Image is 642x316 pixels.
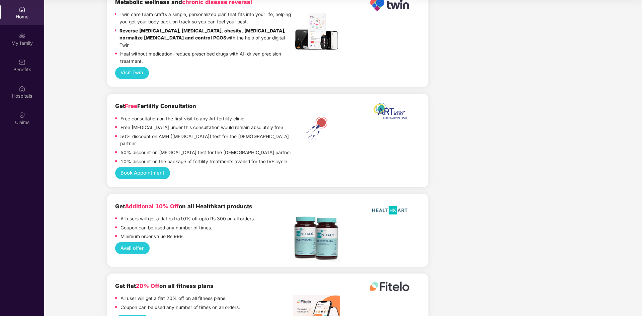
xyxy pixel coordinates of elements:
[125,203,179,210] span: Additional 10% Off
[120,50,293,65] p: Heal without medication-reduce prescribed drugs with AI-driven precision treatment.
[136,283,159,289] span: 20% Off
[293,115,340,144] img: ART%20Fertility.png
[115,103,196,109] b: Get Fertility Consultation
[120,133,293,147] p: 50% discount on AMH ([MEDICAL_DATA]) test for the [DEMOGRAPHIC_DATA] partner
[115,242,150,254] button: Avail offer
[121,115,244,123] p: Free consultation on the first visit to any Art fertility clinic
[293,11,340,52] img: Header.jpg
[19,6,25,13] img: svg+xml;base64,PHN2ZyBpZD0iSG9tZSIgeG1sbnM9Imh0dHA6Ly93d3cudzMub3JnLzIwMDAvc3ZnIiB3aWR0aD0iMjAiIG...
[121,158,287,166] p: 10% discount on the package of fertility treatments availed for the IVF cycle
[119,27,293,49] p: with the help of your digital Twin
[125,103,137,109] span: Free
[19,85,25,92] img: svg+xml;base64,PHN2ZyBpZD0iSG9zcGl0YWxzIiB4bWxucz0iaHR0cDovL3d3dy53My5vcmcvMjAwMC9zdmciIHdpZHRoPS...
[19,32,25,39] img: svg+xml;base64,PHN2ZyB3aWR0aD0iMjAiIGhlaWdodD0iMjAiIHZpZXdCb3g9IjAgMCAyMCAyMCIgZmlsbD0ibm9uZSIgeG...
[293,215,340,261] img: Screenshot%202022-11-18%20at%2012.17.25%20PM.png
[121,304,240,311] p: Coupon can be used any number of times on all orders.
[121,295,227,302] p: All user will get a flat 20% off on all fitness plans.
[121,233,183,240] p: Minimum order value Rs 999
[119,11,293,25] p: Twin care team crafts a simple, personalized plan that fits into your life, helping you get your ...
[121,124,283,131] p: Free [MEDICAL_DATA] under this consultation would remain absolutely free
[19,59,25,66] img: svg+xml;base64,PHN2ZyBpZD0iQmVuZWZpdHMiIHhtbG5zPSJodHRwOi8vd3d3LnczLm9yZy8yMDAwL3N2ZyIgd2lkdGg9Ij...
[115,283,214,289] b: Get flat on all fitness plans
[370,282,410,291] img: fitelo%20logo.png
[19,112,25,118] img: svg+xml;base64,PHN2ZyBpZD0iQ2xhaW0iIHhtbG5zPSJodHRwOi8vd3d3LnczLm9yZy8yMDAwL3N2ZyIgd2lkdGg9IjIwIi...
[119,28,286,41] strong: Reverse [MEDICAL_DATA], [MEDICAL_DATA], obesity, [MEDICAL_DATA], normalize [MEDICAL_DATA] and con...
[115,167,170,179] button: Book Appointment
[121,215,255,223] p: All users will get a flat extra10% off upto Rs 300 on all orders.
[115,67,149,79] button: Visit Twin
[121,149,291,156] p: 50% discount on [MEDICAL_DATA] test for the [DEMOGRAPHIC_DATA] partner
[121,224,212,232] p: Coupon can be used any number of times.
[370,202,410,219] img: HealthKart-Logo-702x526.png
[370,102,410,123] img: ART%20logo%20printable%20jpg.jpg
[115,203,252,210] b: Get on all Healthkart products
